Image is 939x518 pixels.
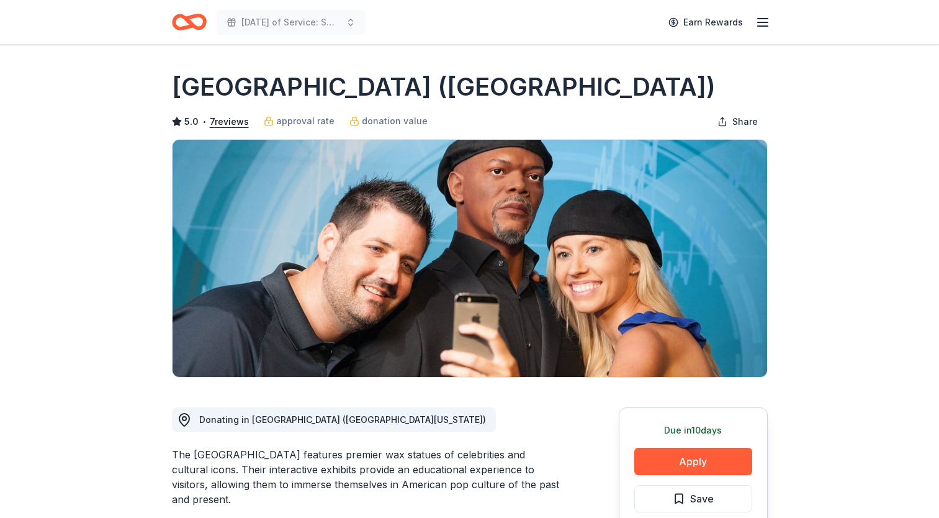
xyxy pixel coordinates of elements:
span: donation value [362,114,428,129]
a: approval rate [264,114,335,129]
span: • [202,117,206,127]
h1: [GEOGRAPHIC_DATA] ([GEOGRAPHIC_DATA]) [172,70,716,104]
span: 5.0 [184,114,199,129]
button: Save [634,485,752,512]
a: donation value [349,114,428,129]
img: Image for Hollywood Wax Museum (Hollywood) [173,140,767,377]
span: Share [732,114,758,129]
span: Donating in [GEOGRAPHIC_DATA] ([GEOGRAPHIC_DATA][US_STATE]) [199,414,486,425]
div: The [GEOGRAPHIC_DATA] features premier wax statues of celebrities and cultural icons. Their inter... [172,447,559,507]
div: Due in 10 days [634,423,752,438]
button: Share [708,109,768,134]
button: [DATE] of Service: Sweet Dreams and Cozy Nights [217,10,366,35]
span: [DATE] of Service: Sweet Dreams and Cozy Nights [241,15,341,30]
span: approval rate [276,114,335,129]
button: Apply [634,448,752,475]
a: Earn Rewards [661,11,750,34]
button: 7reviews [210,114,249,129]
a: Home [172,7,207,37]
span: Save [690,491,714,507]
